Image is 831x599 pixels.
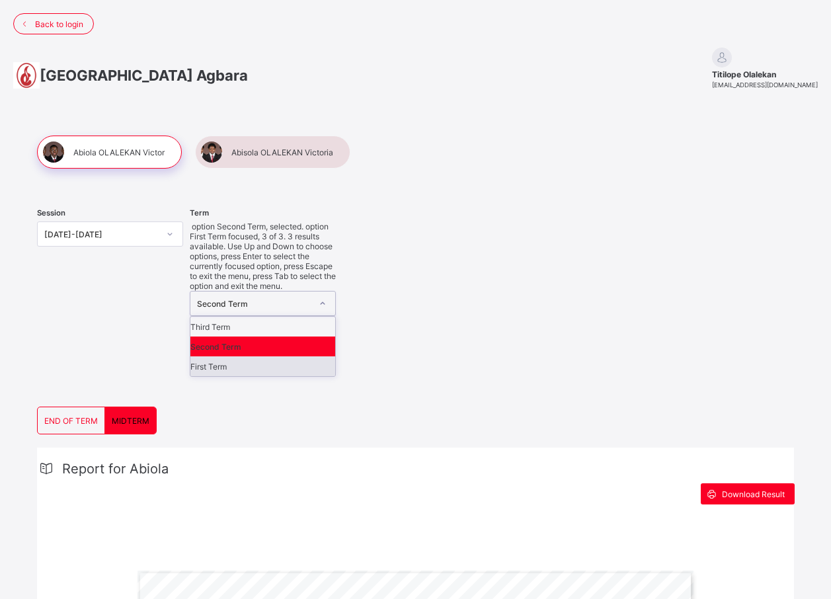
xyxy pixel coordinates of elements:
div: Second Term [190,337,335,356]
span: Back to login [35,19,83,29]
span: Session: [378,585,400,590]
div: First Term [190,356,335,376]
span: END OF TERM [44,416,98,426]
span: Titilope Olalekan [712,69,818,79]
span: Report for Abiola [62,461,169,477]
span: [GEOGRAPHIC_DATA] Agbara [40,67,248,84]
img: default.svg [712,48,732,67]
span: YEAR 8 BLUE [278,594,309,599]
div: Third Term [190,317,335,337]
span: option Second Term, selected. [190,221,303,231]
span: [PERSON_NAME] [296,585,336,590]
span: MIDTERM [112,416,149,426]
div: Second Term [197,299,311,309]
span: Download Result [722,489,785,499]
div: [DATE]-[DATE] [44,229,159,239]
span: option First Term focused, 3 of 3. 3 results available. Use Up and Down to choose options, press ... [190,221,336,291]
span: Name: [261,585,278,590]
span: Number In Class: [378,594,422,599]
span: 13 [424,594,430,599]
img: School logo [13,62,40,89]
span: ATTENDANCE RECORD [531,587,589,592]
span: Abiola [280,585,294,590]
span: Second Term [DATE]-[DATE] [403,585,470,590]
span: Session [37,208,65,218]
span: Class: [261,594,276,599]
span: Term [190,208,209,218]
span: [EMAIL_ADDRESS][DOMAIN_NAME] [712,81,818,89]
